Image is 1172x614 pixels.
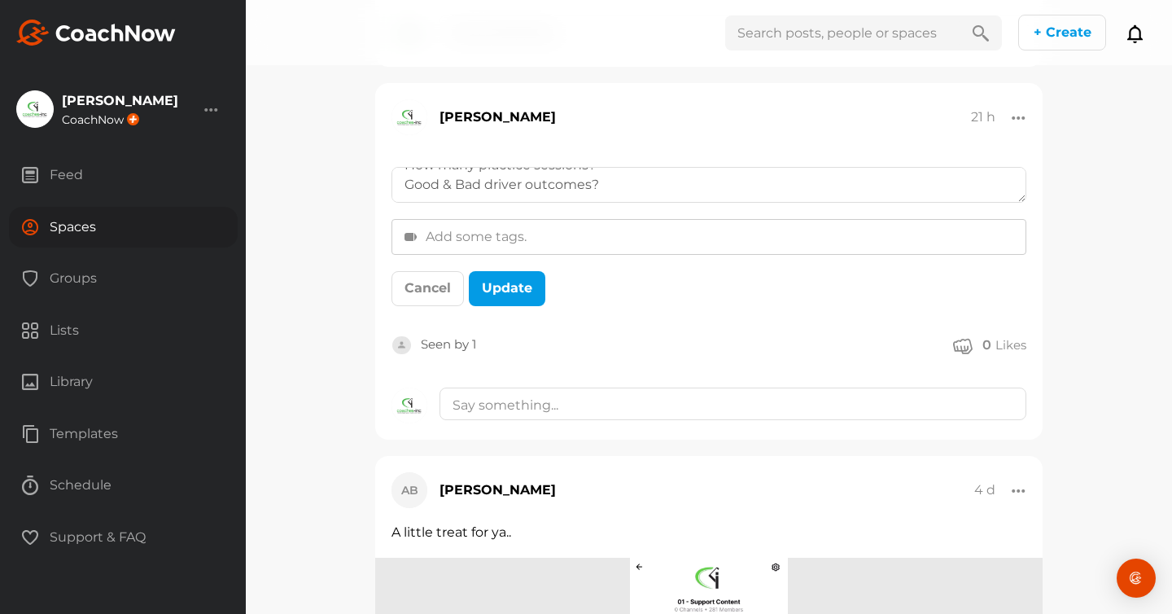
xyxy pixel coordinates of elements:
button: + Create [1018,15,1106,50]
div: Schedule [9,465,238,506]
div: Open Intercom Messenger [1117,559,1156,598]
a: Library [8,362,238,414]
img: square_99be47b17e67ea3aac278c4582f406fe.jpg [391,99,427,135]
div: [PERSON_NAME] [439,480,556,500]
img: square_99be47b17e67ea3aac278c4582f406fe.jpg [391,388,427,423]
div: AB [391,472,427,508]
a: Feed [8,155,238,207]
div: Groups [9,258,238,299]
button: 0 [953,336,991,355]
a: Lists [8,310,238,362]
div: Likes [995,336,1026,355]
div: Spaces [9,207,238,248]
img: square_default-ef6cabf814de5a2bf16c804365e32c732080f9872bdf737d349900a9daf73cf9.png [391,336,412,356]
div: 21 h [971,109,995,125]
button: Cancel [391,271,464,306]
div: [PERSON_NAME] [439,107,556,127]
img: svg+xml;base64,PHN2ZyB3aWR0aD0iMTk2IiBoZWlnaHQ9IjMyIiB2aWV3Qm94PSIwIDAgMTk2IDMyIiBmaWxsPSJub25lIi... [16,20,176,46]
input: Search posts, people or spaces [725,15,960,50]
div: Support & FAQ [9,517,238,558]
div: Templates [9,414,238,454]
div: Seen by 1 [421,336,476,356]
div: Library [9,362,238,402]
button: Update [469,271,545,306]
a: Support & FAQ [8,517,238,569]
img: square_99be47b17e67ea3aac278c4582f406fe.jpg [17,91,53,127]
div: CoachNow [62,113,178,125]
div: 4 d [974,482,995,498]
a: Groups [8,258,238,310]
div: 0 [982,336,991,353]
a: Templates [8,414,238,466]
div: Feed [9,155,238,195]
div: [PERSON_NAME] [62,94,178,107]
input: Add some tags. [423,224,614,250]
div: Lists [9,310,238,351]
div: A little treat for ya.. [391,524,1026,542]
a: Spaces [8,207,238,259]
